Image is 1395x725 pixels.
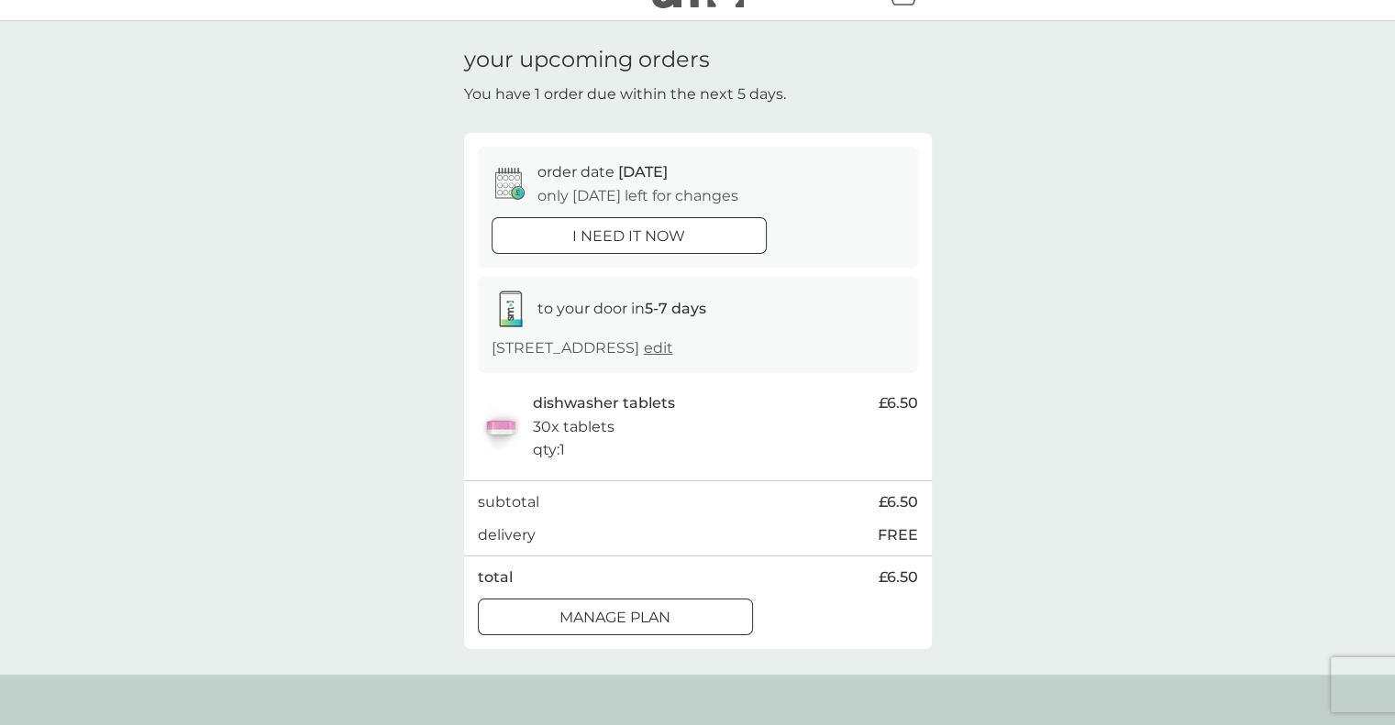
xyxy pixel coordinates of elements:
[537,300,706,317] span: to your door in
[478,599,753,635] button: Manage plan
[478,566,513,589] p: total
[879,490,918,514] span: £6.50
[879,391,918,415] span: £6.50
[533,438,565,462] p: qty : 1
[478,490,539,514] p: subtotal
[537,184,738,208] p: only [DATE] left for changes
[492,217,767,254] button: i need it now
[572,225,685,248] p: i need it now
[492,336,673,360] p: [STREET_ADDRESS]
[533,391,675,415] p: dishwasher tablets
[537,160,668,184] p: order date
[559,606,670,630] p: Manage plan
[464,47,710,73] h1: your upcoming orders
[478,523,536,547] p: delivery
[533,415,614,439] p: 30x tablets
[645,300,706,317] strong: 5-7 days
[878,523,918,547] p: FREE
[464,82,786,106] p: You have 1 order due within the next 5 days.
[618,163,668,181] span: [DATE]
[879,566,918,589] span: £6.50
[644,339,673,357] a: edit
